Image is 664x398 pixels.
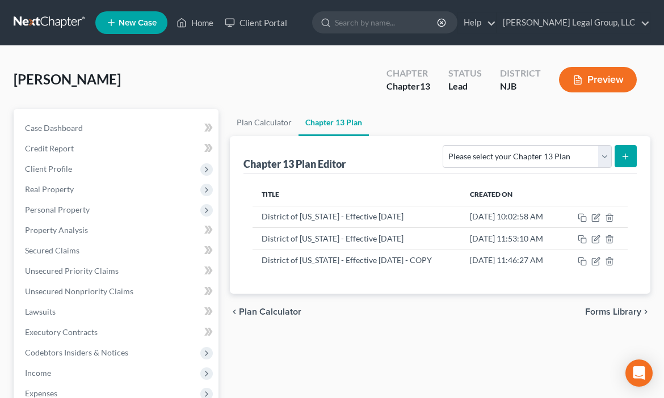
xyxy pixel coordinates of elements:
button: chevron_left Plan Calculator [230,307,301,316]
div: District [500,67,541,80]
a: Property Analysis [16,220,218,240]
div: Status [448,67,482,80]
button: Forms Library chevron_right [585,307,650,316]
span: Lawsuits [25,307,56,316]
a: Home [171,12,219,33]
a: Help [458,12,496,33]
input: Search by name... [335,12,439,33]
a: Case Dashboard [16,118,218,138]
span: Client Profile [25,164,72,173]
span: [PERSON_NAME] [14,71,121,87]
div: Open Intercom Messenger [625,359,653,387]
td: [DATE] 11:53:10 AM [461,227,562,249]
div: Lead [448,80,482,93]
th: Title [253,183,461,206]
a: Executory Contracts [16,322,218,342]
div: Chapter 13 Plan Editor [243,157,346,171]
span: Plan Calculator [239,307,301,316]
span: Real Property [25,184,74,194]
div: NJB [500,80,541,93]
td: District of [US_STATE] - Effective [DATE] [253,206,461,227]
td: District of [US_STATE] - Effective [DATE] [253,227,461,249]
span: Case Dashboard [25,123,83,133]
span: Unsecured Priority Claims [25,266,119,276]
a: Unsecured Nonpriority Claims [16,281,218,302]
span: 13 [420,81,430,91]
i: chevron_left [230,307,239,316]
span: Unsecured Nonpriority Claims [25,286,133,296]
span: Expenses [25,388,57,398]
td: [DATE] 10:02:58 AM [461,206,562,227]
a: Plan Calculator [230,109,299,136]
span: Secured Claims [25,245,79,255]
a: Chapter 13 Plan [299,109,369,136]
a: Client Portal [219,12,293,33]
a: Secured Claims [16,240,218,261]
span: Personal Property [25,205,90,214]
div: Chapter [386,80,430,93]
a: Credit Report [16,138,218,159]
th: Created On [461,183,562,206]
td: District of [US_STATE] - Effective [DATE] - COPY [253,249,461,271]
a: [PERSON_NAME] Legal Group, LLC [497,12,650,33]
span: Property Analysis [25,225,88,235]
span: Executory Contracts [25,327,98,337]
button: Preview [559,67,637,92]
td: [DATE] 11:46:27 AM [461,249,562,271]
span: New Case [119,19,157,27]
i: chevron_right [641,307,650,316]
span: Credit Report [25,143,74,153]
div: Chapter [386,67,430,80]
a: Unsecured Priority Claims [16,261,218,281]
span: Income [25,368,51,378]
span: Codebtors Insiders & Notices [25,348,128,357]
span: Forms Library [585,307,641,316]
a: Lawsuits [16,302,218,322]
